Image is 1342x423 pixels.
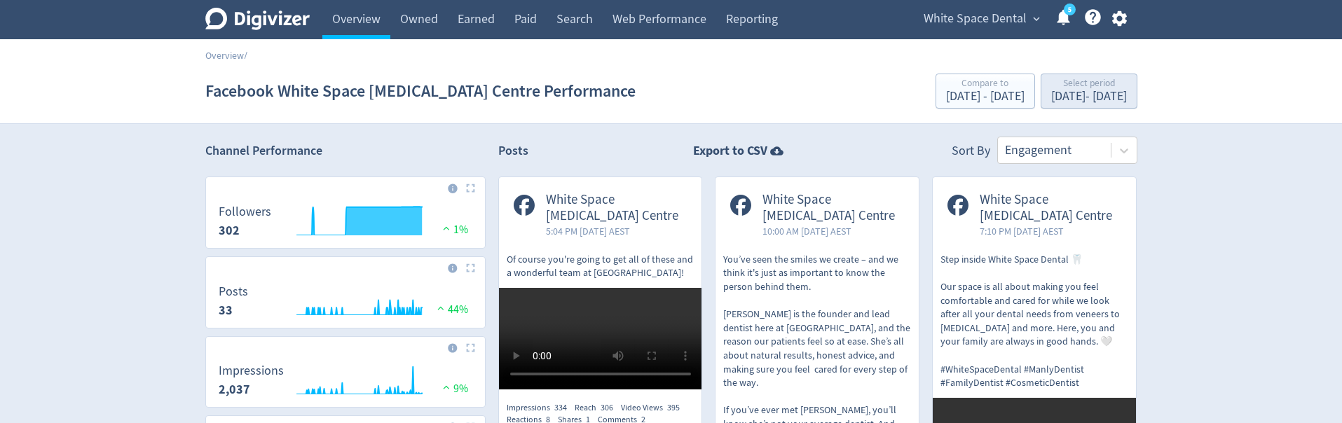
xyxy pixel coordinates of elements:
[919,8,1043,30] button: White Space Dental
[762,192,904,224] span: White Space [MEDICAL_DATA] Centre
[244,49,247,62] span: /
[554,402,567,413] span: 334
[980,224,1121,238] span: 7:10 PM [DATE] AEST
[212,205,479,242] svg: Followers 302
[762,224,904,238] span: 10:00 AM [DATE] AEST
[466,263,475,272] img: Placeholder
[219,204,271,220] dt: Followers
[466,343,475,352] img: Placeholder
[434,303,448,313] img: positive-performance.svg
[667,402,680,413] span: 395
[546,224,687,238] span: 5:04 PM [DATE] AEST
[434,303,468,317] span: 44%
[499,177,702,394] a: White Space [MEDICAL_DATA] Centre5:04 PM [DATE] AESTOf course you're going to get all of these an...
[205,49,244,62] a: Overview
[980,192,1121,224] span: White Space [MEDICAL_DATA] Centre
[507,402,575,414] div: Impressions
[1041,74,1137,109] button: Select period[DATE]- [DATE]
[439,223,468,237] span: 1%
[439,382,468,396] span: 9%
[466,183,475,193] img: Placeholder
[498,142,528,164] h2: Posts
[946,90,1025,103] div: [DATE] - [DATE]
[621,402,687,414] div: Video Views
[205,142,486,160] h2: Channel Performance
[946,78,1025,90] div: Compare to
[439,382,453,392] img: positive-performance.svg
[205,69,636,113] h1: Facebook White Space [MEDICAL_DATA] Centre Performance
[546,192,687,224] span: White Space [MEDICAL_DATA] Centre
[219,222,240,239] strong: 302
[575,402,621,414] div: Reach
[507,253,694,280] p: Of course you're going to get all of these and a wonderful team at [GEOGRAPHIC_DATA]!
[1051,78,1127,90] div: Select period
[952,142,990,164] div: Sort By
[212,285,479,322] svg: Posts 33
[212,364,479,401] svg: Impressions 2,037
[439,223,453,233] img: positive-performance.svg
[219,302,233,319] strong: 33
[924,8,1027,30] span: White Space Dental
[1064,4,1076,15] a: 5
[1030,13,1043,25] span: expand_more
[219,381,250,398] strong: 2,037
[936,74,1035,109] button: Compare to[DATE] - [DATE]
[940,253,1128,390] p: Step inside White Space Dental 🦷 Our space is all about making you feel comfortable and cared for...
[601,402,613,413] span: 306
[1051,90,1127,103] div: [DATE] - [DATE]
[219,363,284,379] dt: Impressions
[693,142,767,160] strong: Export to CSV
[1067,5,1071,15] text: 5
[219,284,248,300] dt: Posts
